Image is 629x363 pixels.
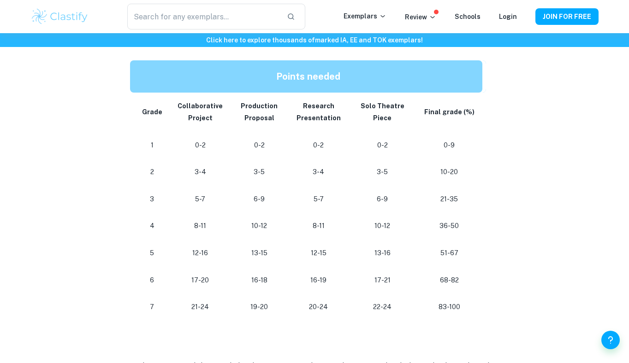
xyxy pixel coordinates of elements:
p: 13-16 [356,247,409,259]
strong: Grade [142,108,162,116]
p: 10-12 [237,220,281,232]
p: 0-9 [423,139,475,152]
strong: Final grade (%) [424,108,475,116]
p: 3-4 [296,166,342,178]
p: Exemplars [344,11,386,21]
p: 8-11 [296,220,342,232]
p: 1 [141,139,163,152]
p: 0-2 [356,139,409,152]
p: 2 [141,166,163,178]
p: 6 [141,274,163,287]
strong: Points needed [276,71,340,82]
strong: Solo Theatre Piece [361,102,404,122]
p: 17-21 [356,274,409,287]
input: Search for any exemplars... [127,4,279,29]
img: Clastify logo [30,7,89,26]
p: 20-24 [296,301,342,313]
button: Help and Feedback [601,331,620,349]
p: 0-2 [237,139,281,152]
p: 3-5 [356,166,409,178]
a: Login [499,13,517,20]
p: 5-7 [178,193,223,205]
p: 21-35 [423,193,475,205]
p: 12-16 [178,247,223,259]
p: 17-20 [178,274,223,287]
p: 3-5 [237,166,281,178]
strong: Collaborative Project [178,102,223,122]
strong: Production Proposal [241,102,278,122]
p: 36-50 [423,220,475,232]
button: JOIN FOR FREE [535,8,599,25]
p: 21-24 [178,301,223,313]
p: 10-12 [356,220,409,232]
p: 6-9 [356,193,409,205]
p: 13-15 [237,247,281,259]
p: 19-20 [237,301,281,313]
p: 68-82 [423,274,475,287]
p: 5-7 [296,193,342,205]
p: 3 [141,193,163,205]
p: 12-15 [296,247,342,259]
p: 22-24 [356,301,409,313]
p: 6-9 [237,193,281,205]
p: 0-2 [296,139,342,152]
p: 5 [141,247,163,259]
a: Schools [455,13,481,20]
p: 7 [141,301,163,313]
p: 8-11 [178,220,223,232]
strong: Research Presentation [297,102,341,122]
p: 10-20 [423,166,475,178]
p: Review [405,12,436,22]
p: 0-2 [178,139,223,152]
p: 4 [141,220,163,232]
p: 51-67 [423,247,475,259]
p: 16-19 [296,274,342,287]
h6: Click here to explore thousands of marked IA, EE and TOK exemplars ! [2,35,627,45]
p: 16-18 [237,274,281,287]
p: 3-4 [178,166,223,178]
p: 83-100 [423,301,475,313]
